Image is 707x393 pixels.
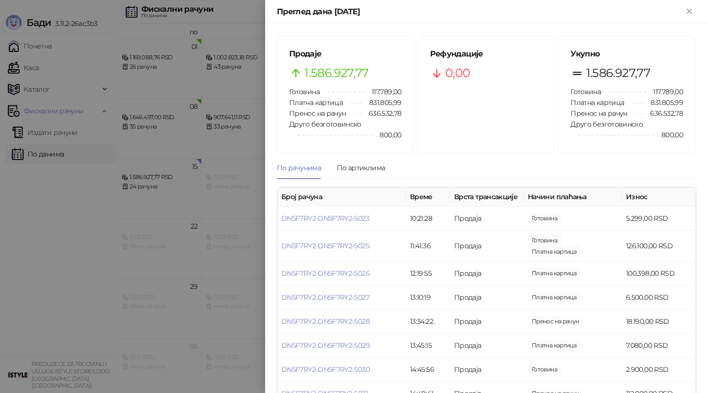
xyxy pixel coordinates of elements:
[362,97,402,108] span: 831.805,99
[281,365,370,374] a: DN5F7RY2-DN5F7RY2-5030
[622,358,696,382] td: 2.900,00 RSD
[622,207,696,231] td: 5.299,00 RSD
[586,64,650,82] span: 1.586.927,77
[622,231,696,262] td: 126.100,00 RSD
[289,98,343,107] span: Платна картица
[406,207,450,231] td: 10:21:28
[289,48,402,60] h5: Продаје
[406,310,450,334] td: 13:34:22
[362,108,402,119] span: 636.532,78
[528,292,580,303] span: 6.500,00
[373,130,401,140] span: 800,00
[646,86,683,97] span: 117.789,00
[622,286,696,310] td: 6.500,00 RSD
[337,162,385,173] div: По артиклима
[277,6,683,18] div: Преглед дана [DATE]
[450,334,524,358] td: Продаја
[450,358,524,382] td: Продаја
[643,108,683,119] span: 636.532,78
[622,187,696,207] th: Износ
[528,364,561,375] span: 2.900,00
[281,317,370,326] a: DN5F7RY2-DN5F7RY2-5028
[281,241,369,250] a: DN5F7RY2-DN5F7RY2-5025
[524,187,622,207] th: Начини плаћања
[528,340,580,351] span: 7.080,00
[430,48,543,60] h5: Рефундације
[571,87,601,96] span: Готовина
[281,341,370,350] a: DN5F7RY2-DN5F7RY2-5029
[571,98,624,107] span: Платна картица
[406,262,450,286] td: 12:19:55
[304,64,368,82] span: 1.586.927,77
[644,97,683,108] span: 831.805,99
[450,310,524,334] td: Продаја
[406,358,450,382] td: 14:45:56
[365,86,402,97] span: 117.789,00
[406,334,450,358] td: 13:45:15
[277,162,321,173] div: По рачунима
[281,269,370,278] a: DN5F7RY2-DN5F7RY2-5026
[406,231,450,262] td: 11:41:36
[281,214,369,223] a: DN5F7RY2-DN5F7RY2-5023
[571,48,683,60] h5: Укупно
[289,87,320,96] span: Готовина
[622,334,696,358] td: 7.080,00 RSD
[445,64,470,82] span: 0,00
[528,213,561,224] span: 5.299,00
[450,231,524,262] td: Продаја
[289,109,346,118] span: Пренос на рачун
[528,235,561,246] span: 106.000,00
[683,6,695,18] button: Close
[281,293,369,302] a: DN5F7RY2-DN5F7RY2-5027
[622,262,696,286] td: 100.398,00 RSD
[406,187,450,207] th: Време
[571,109,627,118] span: Пренос на рачун
[450,262,524,286] td: Продаја
[450,286,524,310] td: Продаја
[528,246,580,257] span: 20.100,00
[528,316,583,327] span: 18.190,00
[277,187,406,207] th: Број рачуна
[528,268,580,279] span: 100.398,00
[622,310,696,334] td: 18.190,00 RSD
[450,187,524,207] th: Врста трансакције
[406,286,450,310] td: 13:10:19
[571,120,643,129] span: Друго безготовинско
[450,207,524,231] td: Продаја
[289,120,361,129] span: Друго безготовинско
[654,130,683,140] span: 800,00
